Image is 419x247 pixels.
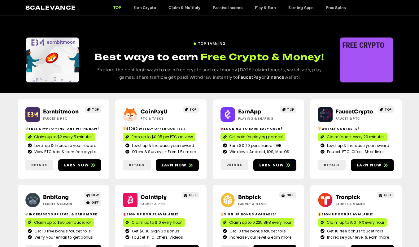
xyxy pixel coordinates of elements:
a: Earn now [58,159,101,171]
span: Level up & Increase your reward [325,143,389,148]
a: NEW [84,192,101,198]
a: Passive Income [207,5,249,10]
span: TOP [190,107,197,112]
span: Increase your level & earn more [228,235,291,240]
h2: Sign Up Bonus Available! [318,212,394,217]
h2: Increase your level & earn more [25,212,101,217]
img: 🎁 [220,213,224,216]
img: 💸 [25,127,28,130]
h2: Weekly contests! [318,126,394,131]
h2: Free crypto - Instant withdraw! [25,126,101,131]
span: Claim up to $10 every hour! [132,220,182,225]
span: Claim up to 150 TRX every hour [327,220,384,225]
a: Earn now [253,159,296,171]
span: Faucet, PTC, Offers, Videos [130,235,183,240]
span: Earn now [162,162,187,168]
span: Get 10 free bonus faucet rolls [325,228,384,234]
a: Claim up to 0.225 BNB every hour [220,218,294,227]
a: GIFT [182,192,199,198]
h2: Playing & Sharing [238,116,277,121]
span: Verify your email to get bonus [33,235,93,240]
a: TOP [107,5,127,10]
span: Level up & Increase your reward [33,143,97,148]
span: Get paid for playing games! [229,134,283,140]
a: Details [123,160,151,170]
div: Slides [340,37,393,82]
a: TOP EARNING [193,39,225,46]
span: Best ways to earn [94,51,198,62]
a: BnbKong [43,194,69,201]
span: GIFT [286,193,294,197]
p: Explore the best legit ways to earn free crypto and real money [DATE]: claim faucets, watch ads, ... [90,66,329,81]
a: Scalevance [25,4,76,11]
span: Level up & Increase your reward [130,143,194,148]
a: Details [25,160,53,170]
span: Earn now [64,162,89,168]
a: Claim faucet every 20 minutes [318,133,387,141]
h2: Faucet & Games [336,202,374,206]
a: Earn Crypto [127,5,162,10]
span: Earn $0.20 per shared 1 GB [228,143,282,148]
h2: Sign Up Bonus Available! [220,212,296,217]
span: TOP EARNING [198,41,225,46]
span: Details [226,162,242,167]
span: Get 10 free bonus faucet rolls [228,228,286,234]
a: Free Spins [320,5,352,10]
span: Earn now [259,162,284,168]
span: NEW [91,193,99,197]
span: TOP [385,107,392,112]
span: Earn now [357,162,382,168]
a: GIFT [377,192,394,198]
a: Binance [266,74,285,80]
span: Offers & Surveys - Earn 1.5x more [130,149,196,155]
span: Windows, Android, IOS, MacOS [228,149,289,155]
span: Earn up to $0.05 per PTC ad view [132,134,193,140]
span: Claim faucet every 20 minutes [327,134,385,140]
a: TOP [378,106,394,113]
span: GIFT [91,200,99,205]
h2: Looking to Earn Easy Cash? [220,126,296,131]
span: GIFT [384,193,392,197]
h2: $1000 Weekly Offer contest [123,126,199,131]
a: Claim up to 150 TRX every hour [318,218,387,227]
div: Slides [26,37,79,82]
h2: Faucet & Games [238,202,277,206]
span: Get $0.10 Sign Up Bonus [130,228,180,234]
a: Earn now [351,159,394,171]
a: FaucetPay [238,74,261,80]
img: 💸 [25,213,28,216]
h2: Faucet & Games [43,202,82,206]
span: Details [129,163,145,167]
h2: Sign up bonus available! [123,212,199,217]
a: Claim up to $50 per faucet roll [25,218,94,227]
span: Free Crypto & Money! [201,51,324,63]
a: Cointiply [141,194,167,201]
a: Claim up to $2 every 5 minutes [25,133,95,141]
a: Play & Earn [249,5,282,10]
img: 🎁 [318,213,321,216]
a: Bnbpick [238,194,261,201]
img: 🎉 [220,127,224,130]
img: 🏆 [123,127,126,130]
span: TOP [92,107,99,112]
a: TOP [85,106,101,113]
span: Details [324,163,340,167]
a: Tronpick [336,194,360,201]
a: Earnbitmoon [43,108,79,115]
h2: Faucet & PTC [43,116,82,121]
span: GIFT [189,193,197,197]
a: Earn now [156,159,199,171]
span: Increase your level & earn more [325,235,389,240]
a: GIFT [279,192,296,198]
h2: Faucet & PTC [141,202,179,206]
span: Details [31,163,47,167]
span: View PTC Ads & earn free crypto [33,149,96,155]
h2: Faucet & PTC [336,116,374,121]
a: Details [220,159,248,170]
a: Claim up to $10 every hour! [123,218,185,227]
span: Get 10 free bonus faucet rolls [33,228,91,234]
img: 🏆 [318,127,321,130]
a: Earn up to $0.05 per PTC ad view [123,133,195,141]
a: TOP [280,106,296,113]
a: Details [318,160,346,170]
